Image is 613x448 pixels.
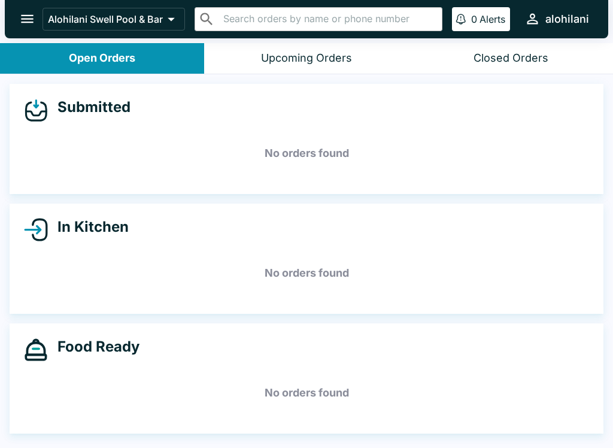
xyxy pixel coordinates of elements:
[48,98,131,116] h4: Submitted
[12,4,43,34] button: open drawer
[24,132,589,175] h5: No orders found
[48,13,163,25] p: Alohilani Swell Pool & Bar
[48,338,139,356] h4: Food Ready
[480,13,505,25] p: Alerts
[520,6,594,32] button: alohilani
[261,52,352,65] div: Upcoming Orders
[43,8,185,31] button: Alohilani Swell Pool & Bar
[545,12,589,26] div: alohilani
[24,252,589,295] h5: No orders found
[474,52,548,65] div: Closed Orders
[220,11,437,28] input: Search orders by name or phone number
[471,13,477,25] p: 0
[69,52,135,65] div: Open Orders
[48,218,129,236] h4: In Kitchen
[24,371,589,414] h5: No orders found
